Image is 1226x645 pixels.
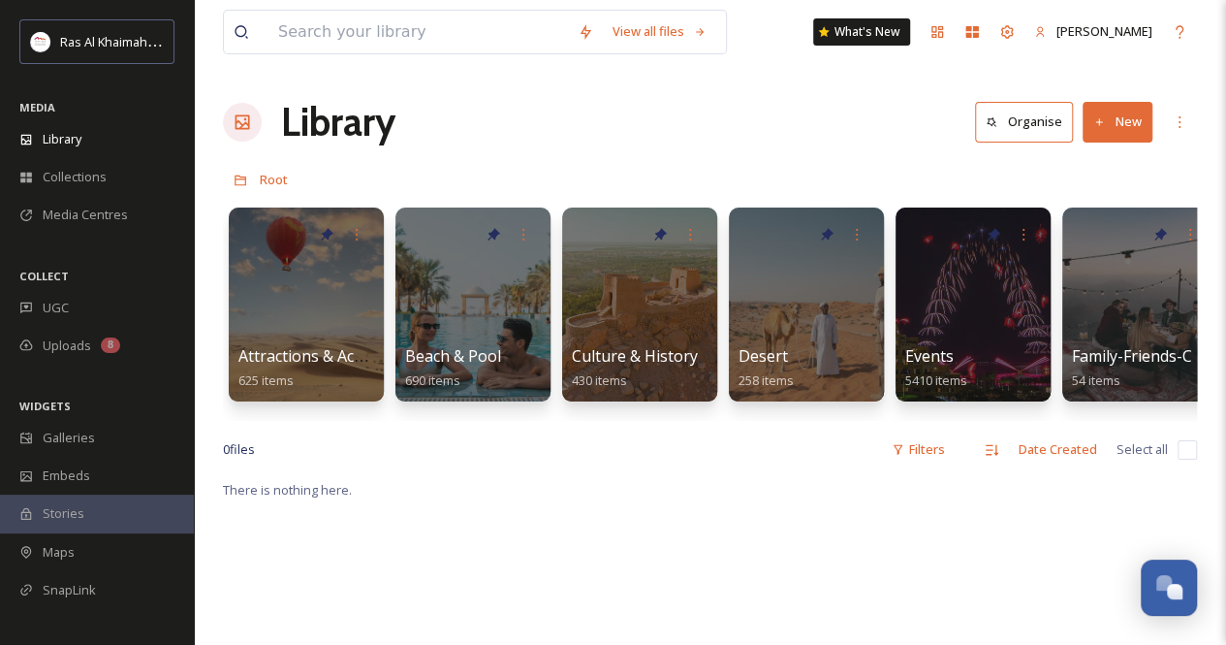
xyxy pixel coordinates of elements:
a: Events5410 items [905,347,967,389]
span: 5410 items [905,371,967,389]
span: Media Centres [43,206,128,224]
span: Embeds [43,467,90,485]
a: Library [281,93,395,151]
a: What's New [813,18,910,46]
div: Filters [882,431,955,468]
span: UGC [43,299,69,317]
span: 625 items [238,371,294,389]
button: Open Chat [1141,560,1197,616]
span: WIDGETS [19,399,71,413]
a: Attractions & Activities625 items [238,347,401,389]
a: View all files [603,13,716,50]
span: Stories [43,504,84,523]
span: Galleries [43,429,95,447]
input: Search your library [268,11,568,53]
span: Beach & Pool [405,345,501,367]
span: Uploads [43,337,91,355]
span: SnapLink [43,581,96,599]
span: [PERSON_NAME] [1056,22,1152,40]
span: Culture & History [572,345,698,367]
span: Ras Al Khaimah Tourism Development Authority [60,32,334,50]
span: Root [260,171,288,188]
a: Culture & History430 items [572,347,698,389]
div: 8 [101,338,120,353]
div: Date Created [1009,431,1107,468]
button: Organise [975,102,1073,142]
span: Attractions & Activities [238,345,401,367]
button: New [1083,102,1152,142]
span: Library [43,130,81,148]
span: COLLECT [19,269,69,283]
span: Select all [1116,440,1168,459]
a: Beach & Pool690 items [405,347,501,389]
span: 258 items [739,371,794,389]
span: Desert [739,345,788,367]
span: Collections [43,168,107,186]
a: Desert258 items [739,347,794,389]
a: Root [260,168,288,191]
span: 430 items [572,371,627,389]
a: [PERSON_NAME] [1024,13,1162,50]
span: 54 items [1072,371,1120,389]
span: Events [905,345,954,367]
img: Logo_RAKTDA_RGB-01.png [31,32,50,51]
span: There is nothing here. [223,481,352,499]
span: Maps [43,543,75,562]
span: MEDIA [19,100,55,114]
span: 0 file s [223,440,255,459]
span: 690 items [405,371,460,389]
